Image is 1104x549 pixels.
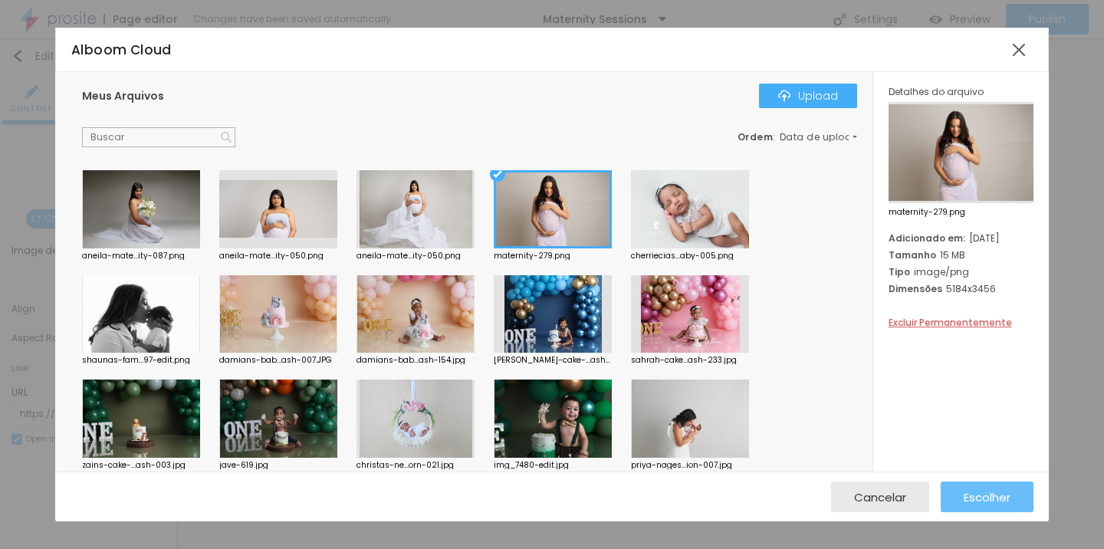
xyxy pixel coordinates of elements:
span: Tipo [889,265,910,278]
span: Data de upload [780,133,859,142]
img: Icone [221,132,232,143]
div: img_7480-edit.jpg [494,462,612,469]
span: Ordem [738,130,774,143]
img: Icone [778,90,790,102]
div: maternity-279.png [494,252,612,260]
span: Tamanho [889,248,936,261]
div: 15 MB [889,248,1033,261]
div: christas-ne...orn-021.jpg [356,462,475,469]
div: shaunas-fam...97-edit.png [82,357,200,364]
span: maternity-279.png [889,209,1033,216]
div: priya-nages...ion-007.jpg [631,462,749,469]
div: sahrah-cake...ash-233.jpg [631,357,749,364]
input: Buscar [82,127,235,147]
div: Upload [778,90,838,102]
span: Dimensões [889,282,942,295]
div: cherriecias...aby-005.png [631,252,749,260]
button: IconeUpload [759,84,857,108]
span: Excluir Permanentemente [889,316,1012,329]
div: aneila-mate...ity-050.png [356,252,475,260]
div: jave-619.jpg [219,462,337,469]
span: Escolher [964,491,1010,504]
div: : [738,133,857,142]
div: 5184x3456 [889,282,1033,295]
div: damians-bab...ash-007.JPG [219,357,337,364]
span: Detalhes do arquivo [889,85,984,98]
div: aneila-mate...ity-087.png [82,252,200,260]
span: Cancelar [854,491,906,504]
span: Adicionado em: [889,232,965,245]
div: damians-bab...ash-154.jpg [356,357,475,364]
div: zains-cake-...ash-003.jpg [82,462,200,469]
button: Cancelar [831,482,929,512]
div: [DATE] [889,232,1033,245]
span: Meus Arquivos [82,88,164,104]
button: Escolher [941,482,1033,512]
span: Alboom Cloud [71,41,172,59]
div: [PERSON_NAME]-cake-...ash-356.jpg [494,357,612,364]
div: aneila-mate...ity-050.png [219,252,337,260]
div: image/png [889,265,1033,278]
